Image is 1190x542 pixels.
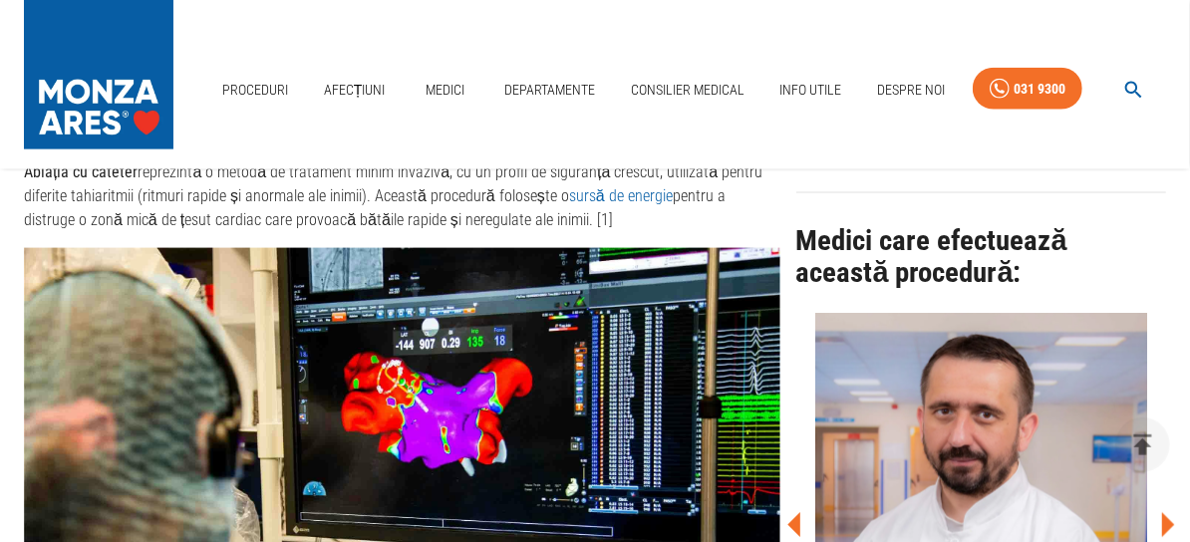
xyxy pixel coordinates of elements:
[24,162,138,181] strong: Ablația cu cateter
[772,70,850,111] a: Info Utile
[623,70,752,111] a: Consilier Medical
[214,70,296,111] a: Proceduri
[24,160,780,232] p: reprezintă o metodă de tratament minim invazivă, cu un profil de siguranță crescut, utilizată pen...
[1115,417,1170,472] button: delete
[869,70,953,111] a: Despre Noi
[569,186,673,205] a: sursă de energie
[496,70,603,111] a: Departamente
[973,68,1082,111] a: 031 9300
[316,70,394,111] a: Afecțiuni
[413,70,476,111] a: Medici
[796,225,1166,288] h2: Medici care efectuează această procedură:
[1014,77,1065,102] div: 031 9300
